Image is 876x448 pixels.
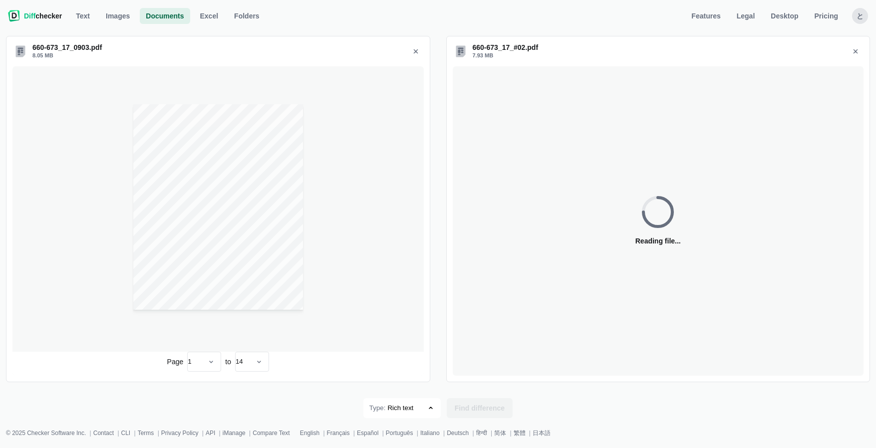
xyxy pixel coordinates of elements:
[635,236,681,246] span: Reading file ...
[476,430,487,437] a: हिन्दी
[300,430,319,437] a: English
[813,11,840,21] span: Pricing
[852,8,868,24] button: と
[93,430,114,437] a: Contact
[8,8,62,24] a: Diffchecker
[70,8,96,24] a: Text
[473,50,844,60] div: 7.93 MB
[408,43,424,59] button: Remove 660-673_17_0903.pdf
[232,11,262,21] span: Folders
[473,42,844,52] div: 660-673_17_#02.pdf
[32,42,404,52] div: 660-673_17_0903.pdf
[167,357,184,367] span: Page
[32,50,404,60] div: 8.05 MB
[765,8,804,24] a: Desktop
[494,430,506,437] a: 简体
[8,10,20,22] img: Diffchecker logo
[848,43,864,59] button: Remove 660-673_17_#02.pdf
[24,11,62,21] span: checker
[420,430,440,437] a: Italiano
[809,8,844,24] a: Pricing
[198,11,221,21] span: Excel
[100,8,136,24] a: Images
[685,8,726,24] a: Features
[121,430,131,437] a: CLI
[228,8,266,24] button: Folders
[104,11,132,21] span: Images
[731,8,761,24] a: Legal
[514,430,526,437] a: 繁體
[253,430,290,437] a: Compare Text
[735,11,757,21] span: Legal
[357,430,378,437] a: Español
[386,430,413,437] a: Português
[689,11,722,21] span: Features
[206,430,215,437] a: API
[74,11,92,21] span: Text
[161,430,199,437] a: Privacy Policy
[447,398,513,418] button: Find difference
[769,11,800,21] span: Desktop
[6,428,93,438] li: © 2025 Checker Software Inc.
[225,357,231,367] span: to
[223,430,246,437] a: iManage
[194,8,225,24] a: Excel
[447,430,469,437] a: Deutsch
[140,8,190,24] a: Documents
[453,403,507,413] span: Find difference
[144,11,186,21] span: Documents
[363,398,441,418] button: Type: Rich text
[24,12,35,20] span: Diff
[138,430,154,437] a: Terms
[533,430,551,437] a: 日本語
[327,430,350,437] a: Français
